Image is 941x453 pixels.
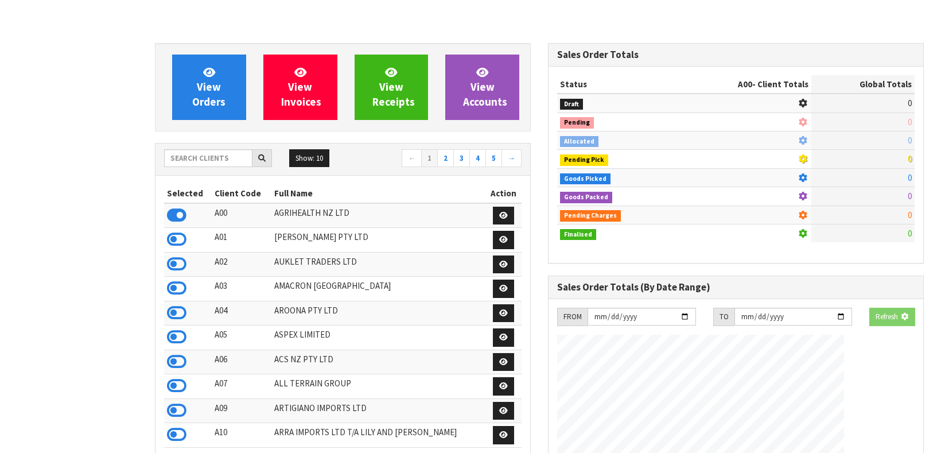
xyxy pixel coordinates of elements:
td: A04 [212,301,271,326]
span: Pending [560,117,594,129]
td: ARRA IMPORTS LTD T/A LILY AND [PERSON_NAME] [271,423,486,448]
td: A02 [212,252,271,277]
span: 0 [908,210,912,220]
td: ARTIGIANO IMPORTS LTD [271,398,486,423]
td: ACS NZ PTY LTD [271,350,486,374]
th: Selected [164,184,212,203]
span: Goods Packed [560,192,612,203]
span: 0 [908,135,912,146]
td: ASPEX LIMITED [271,326,486,350]
a: ← [402,149,422,168]
a: ViewReceipts [355,55,429,120]
span: 0 [908,228,912,239]
th: - Client Totals [675,75,811,94]
span: View Orders [192,65,225,109]
span: 0 [908,191,912,202]
span: View Accounts [463,65,507,109]
span: Allocated [560,136,598,148]
input: Search clients [164,149,252,167]
span: A00 [738,79,752,90]
th: Full Name [271,184,486,203]
span: Draft [560,99,583,110]
td: A07 [212,374,271,399]
td: A01 [212,228,271,253]
td: A10 [212,423,271,448]
span: Finalised [560,229,596,241]
th: Status [557,75,675,94]
th: Client Code [212,184,271,203]
h3: Sales Order Totals (By Date Range) [557,282,915,293]
button: Show: 10 [289,149,329,168]
th: Action [485,184,522,203]
span: View Invoices [281,65,321,109]
td: [PERSON_NAME] PTY LTD [271,228,486,253]
span: Goods Picked [560,173,611,185]
nav: Page navigation [351,149,522,169]
td: ALL TERRAIN GROUP [271,374,486,399]
td: AROONA PTY LTD [271,301,486,326]
td: A09 [212,398,271,423]
a: 1 [421,149,438,168]
span: 0 [908,98,912,109]
a: → [501,149,522,168]
td: A05 [212,326,271,350]
td: AGRIHEALTH NZ LTD [271,203,486,228]
td: A03 [212,277,271,301]
a: ViewInvoices [263,55,337,120]
div: FROM [557,308,588,326]
a: 4 [469,149,486,168]
a: 3 [453,149,470,168]
button: Refresh [869,308,915,326]
span: 0 [908,172,912,183]
span: Pending Charges [560,210,621,222]
a: 5 [485,149,502,168]
div: TO [713,308,734,326]
span: Pending Pick [560,154,608,166]
td: AUKLET TRADERS LTD [271,252,486,277]
a: ViewOrders [172,55,246,120]
td: A00 [212,203,271,228]
span: 0 [908,117,912,127]
th: Global Totals [811,75,915,94]
h3: Sales Order Totals [557,49,915,60]
a: ViewAccounts [445,55,519,120]
span: View Receipts [372,65,415,109]
a: 2 [437,149,454,168]
td: A06 [212,350,271,374]
span: 0 [908,153,912,164]
td: AMACRON [GEOGRAPHIC_DATA] [271,277,486,301]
